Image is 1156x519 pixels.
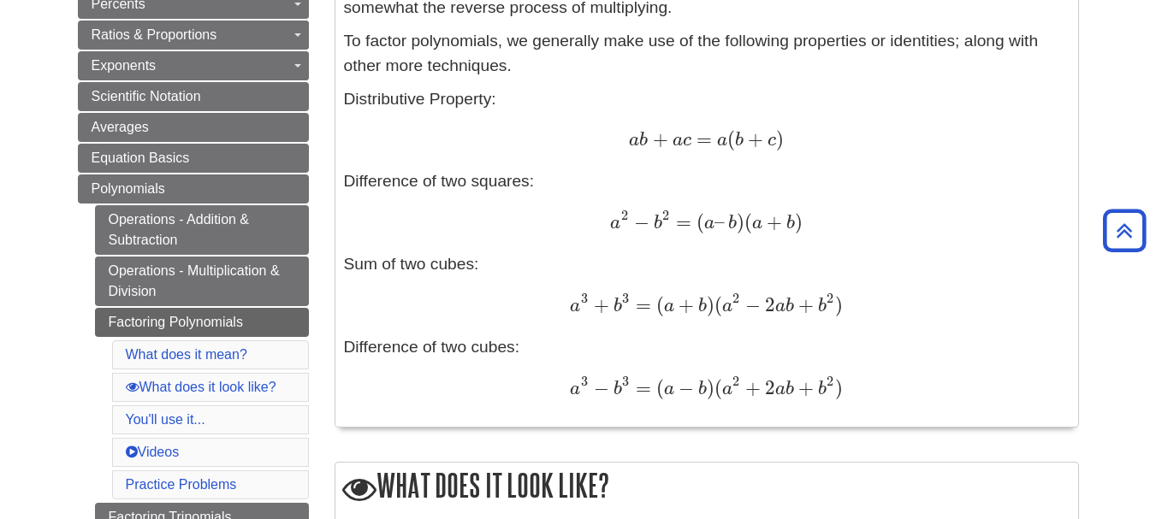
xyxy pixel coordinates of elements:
span: b [639,131,648,150]
span: a [722,380,732,398]
a: What does it mean? [126,347,247,362]
span: ( [727,127,735,150]
span: – [714,210,725,233]
span: ( [651,376,664,399]
span: = [631,293,651,316]
span: ) [835,293,843,316]
span: 2 [761,293,775,316]
span: a [664,297,674,316]
span: b [694,297,707,316]
h2: What does it look like? [335,463,1078,511]
span: b [614,380,622,398]
span: 2 [732,373,739,389]
span: 3 [622,290,629,306]
span: 2 [827,290,833,306]
span: Scientific Notation [92,89,201,103]
span: ) [737,210,744,233]
span: ) [707,293,714,316]
span: ) [707,376,714,399]
span: a [752,214,762,233]
span: a [629,131,639,150]
span: + [590,293,609,316]
a: You'll use it... [126,412,205,427]
span: b [785,297,794,316]
p: To factor polynomials, we generally make use of the following properties or identities; along wit... [344,29,1070,79]
span: + [762,210,782,233]
a: Videos [126,445,180,459]
span: + [744,127,763,150]
span: a [775,380,785,398]
span: b [785,380,794,398]
span: + [794,376,814,399]
span: ( [714,293,722,316]
span: = [631,376,651,399]
a: Averages [78,113,309,142]
span: 2 [662,207,669,223]
span: 2 [621,207,628,223]
span: 3 [622,373,629,389]
a: Polynomials [78,174,309,203]
span: c [683,131,691,150]
a: Operations - Multiplication & Division [95,257,309,306]
span: ) [795,210,803,233]
a: Operations - Addition & Subtraction [95,205,309,255]
span: − [674,376,694,399]
span: 3 [581,373,588,389]
span: Equation Basics [92,150,190,165]
span: 2 [732,290,739,306]
span: c [763,131,776,150]
span: b [725,214,737,233]
a: Exponents [78,51,309,80]
span: ( [744,210,752,233]
span: b [614,297,622,316]
span: Polynomials [92,181,165,196]
span: 2 [761,376,775,399]
span: + [648,127,667,150]
span: 2 [827,373,833,389]
a: What does it look like? [126,380,276,394]
span: = [671,210,691,233]
span: = [691,127,712,150]
span: ) [835,376,843,399]
span: b [694,380,707,398]
span: b [654,214,662,233]
span: + [741,376,761,399]
span: + [794,293,814,316]
span: − [590,376,609,399]
span: a [664,380,674,398]
span: − [741,293,761,316]
span: ( [651,293,664,316]
span: a [610,214,620,233]
span: b [782,214,795,233]
span: + [674,293,694,316]
span: a [704,214,714,233]
span: a [570,380,580,398]
span: 3 [581,290,588,306]
span: Ratios & Proportions [92,27,217,42]
span: b [818,297,827,316]
span: − [630,210,649,233]
span: Exponents [92,58,157,73]
a: Equation Basics [78,144,309,173]
span: a [668,131,683,150]
a: Scientific Notation [78,82,309,111]
span: a [722,297,732,316]
a: Ratios & Proportions [78,21,309,50]
a: Practice Problems [126,477,237,492]
span: a [570,297,580,316]
span: a [775,297,785,316]
span: ) [776,127,784,150]
span: Averages [92,120,149,134]
span: b [735,131,744,150]
p: Distributive Property: [344,87,1070,112]
span: ( [691,210,704,233]
span: b [818,380,827,398]
span: ( [714,376,722,399]
a: Back to Top [1097,219,1152,242]
a: Factoring Polynomials [95,308,309,337]
span: a [712,131,727,150]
